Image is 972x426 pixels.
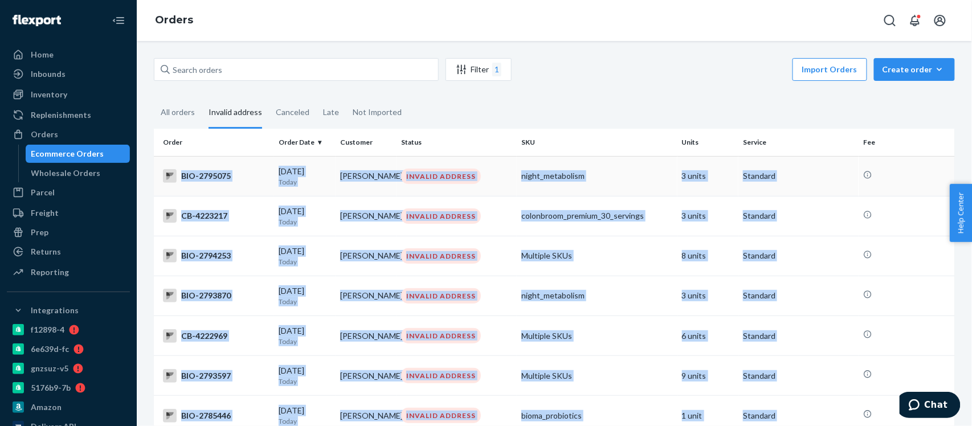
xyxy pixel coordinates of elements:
[336,316,397,356] td: [PERSON_NAME]
[163,329,269,343] div: CB-4222969
[163,209,269,223] div: CB-4223217
[950,184,972,242] button: Help Center
[7,340,130,358] a: 6e639d-fc
[677,316,739,356] td: 6 units
[336,356,397,396] td: [PERSON_NAME]
[492,63,501,76] div: 1
[279,257,331,267] p: Today
[31,267,69,278] div: Reporting
[677,196,739,236] td: 3 units
[31,49,54,60] div: Home
[7,46,130,64] a: Home
[743,410,854,421] p: Standard
[31,148,104,159] div: Ecommerce Orders
[7,183,130,202] a: Parcel
[677,236,739,276] td: 8 units
[677,156,739,196] td: 3 units
[7,65,130,83] a: Inbounds
[26,145,130,163] a: Ecommerce Orders
[7,243,130,261] a: Returns
[904,9,926,32] button: Open notifications
[279,325,331,346] div: [DATE]
[793,58,867,81] button: Import Orders
[279,416,331,426] p: Today
[879,9,901,32] button: Open Search Box
[31,109,91,121] div: Replenishments
[13,15,61,26] img: Flexport logo
[7,204,130,222] a: Freight
[336,276,397,316] td: [PERSON_NAME]
[31,227,48,238] div: Prep
[401,368,481,383] div: INVALID ADDRESS
[883,64,946,75] div: Create order
[401,328,481,343] div: INVALID ADDRESS
[31,167,101,179] div: Wholesale Orders
[738,129,859,156] th: Service
[31,246,61,257] div: Returns
[743,330,854,342] p: Standard
[517,129,677,156] th: SKU
[336,196,397,236] td: [PERSON_NAME]
[677,129,739,156] th: Units
[397,129,517,156] th: Status
[677,356,739,396] td: 9 units
[279,365,331,386] div: [DATE]
[521,210,672,222] div: colonbroom_premium_30_servings
[401,169,481,184] div: INVALID ADDRESS
[274,129,336,156] th: Order Date
[743,210,854,222] p: Standard
[7,398,130,416] a: Amazon
[31,207,59,219] div: Freight
[31,343,69,355] div: 6e639d-fc
[677,276,739,316] td: 3 units
[31,187,55,198] div: Parcel
[163,289,269,302] div: BIO-2793870
[279,297,331,306] p: Today
[7,379,130,397] a: 5176b9-7b
[517,316,677,356] td: Multiple SKUs
[7,321,130,339] a: f12898-4
[323,97,339,127] div: Late
[163,369,269,383] div: BIO-2793597
[163,409,269,423] div: BIO-2785446
[521,290,672,301] div: night_metabolism
[929,9,951,32] button: Open account menu
[7,359,130,378] a: gnzsuz-v5
[401,248,481,264] div: INVALID ADDRESS
[7,263,130,281] a: Reporting
[340,137,393,147] div: Customer
[517,236,677,276] td: Multiple SKUs
[874,58,955,81] button: Create order
[31,68,66,80] div: Inbounds
[154,58,439,81] input: Search orders
[279,206,331,227] div: [DATE]
[743,170,854,182] p: Standard
[146,4,202,37] ol: breadcrumbs
[31,305,79,316] div: Integrations
[279,376,331,386] p: Today
[279,405,331,426] div: [DATE]
[743,250,854,261] p: Standard
[401,408,481,423] div: INVALID ADDRESS
[7,301,130,319] button: Integrations
[353,97,402,127] div: Not Imported
[276,97,309,127] div: Canceled
[743,290,854,301] p: Standard
[154,129,274,156] th: Order
[163,169,269,183] div: BIO-2795075
[279,245,331,267] div: [DATE]
[517,356,677,396] td: Multiple SKUs
[7,223,130,241] a: Prep
[209,97,262,129] div: Invalid address
[446,63,511,76] div: Filter
[279,285,331,306] div: [DATE]
[7,125,130,144] a: Orders
[107,9,130,32] button: Close Navigation
[155,14,193,26] a: Orders
[31,363,68,374] div: gnzsuz-v5
[743,370,854,382] p: Standard
[26,164,130,182] a: Wholesale Orders
[31,129,58,140] div: Orders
